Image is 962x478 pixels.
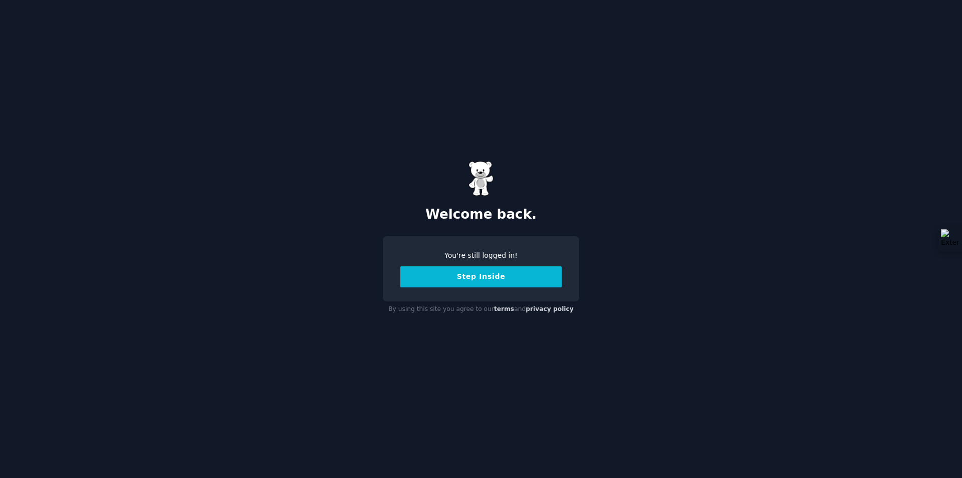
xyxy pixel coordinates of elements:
[941,229,959,249] img: Extension Icon
[400,266,562,287] button: Step Inside
[400,272,562,280] a: Step Inside
[383,207,579,223] h2: Welcome back.
[400,250,562,261] div: You're still logged in!
[383,301,579,317] div: By using this site you agree to our and
[468,161,494,196] img: Gummy Bear
[494,305,514,312] a: terms
[526,305,574,312] a: privacy policy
